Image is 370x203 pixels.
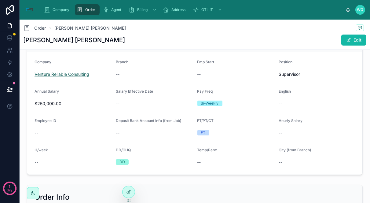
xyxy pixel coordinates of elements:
span: -- [279,159,282,165]
span: -- [116,130,119,136]
span: Position [279,60,292,64]
span: Order [34,25,46,31]
a: Address [161,4,190,15]
a: Billing [127,4,160,15]
span: Temp/Perm [197,148,218,152]
span: Annual Salary [35,89,59,94]
span: Company [53,7,69,12]
span: -- [197,159,201,165]
span: DD/CHQ [116,148,131,152]
span: WG [357,7,364,12]
div: DD [119,159,125,165]
span: -- [35,130,38,136]
span: Hourly Salary [279,118,302,123]
span: H/week [35,148,48,152]
span: Emp Start [197,60,214,64]
p: day [7,186,13,194]
span: -- [197,71,201,77]
span: English [279,89,291,94]
span: Address [171,7,185,12]
h2: Order Info [35,192,70,202]
span: -- [116,101,119,107]
span: -- [279,101,282,107]
span: Supervisor [279,71,355,77]
div: Bi-Weekly [201,101,219,106]
span: $250,000.00 [35,101,111,107]
h1: [PERSON_NAME] [PERSON_NAME] [23,36,125,44]
span: Salary Effective Date [116,89,153,94]
span: Pay Freq [197,89,213,94]
span: -- [279,130,282,136]
div: FT [201,130,206,135]
span: Billing [137,7,148,12]
span: Agent [111,7,121,12]
span: Company [35,60,51,64]
button: Edit [341,35,366,46]
a: Company [42,4,74,15]
a: Order [23,24,46,32]
span: Deposit Bank Account Info (from Job) [116,118,181,123]
span: FT/PT/CT [197,118,214,123]
a: Venture Reliable Consulting [35,71,89,77]
span: -- [116,71,119,77]
span: Order [85,7,95,12]
p: 1 [9,183,11,190]
a: [PERSON_NAME] [PERSON_NAME] [54,25,126,31]
a: Order [75,4,100,15]
img: App logo [24,5,34,15]
a: GTL IT [191,4,225,15]
a: Agent [101,4,126,15]
span: Branch [116,60,128,64]
span: -- [35,159,38,165]
span: Employee ID [35,118,56,123]
div: scrollable content [39,3,346,17]
span: GTL IT [201,7,213,12]
span: City (from Branch) [279,148,311,152]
